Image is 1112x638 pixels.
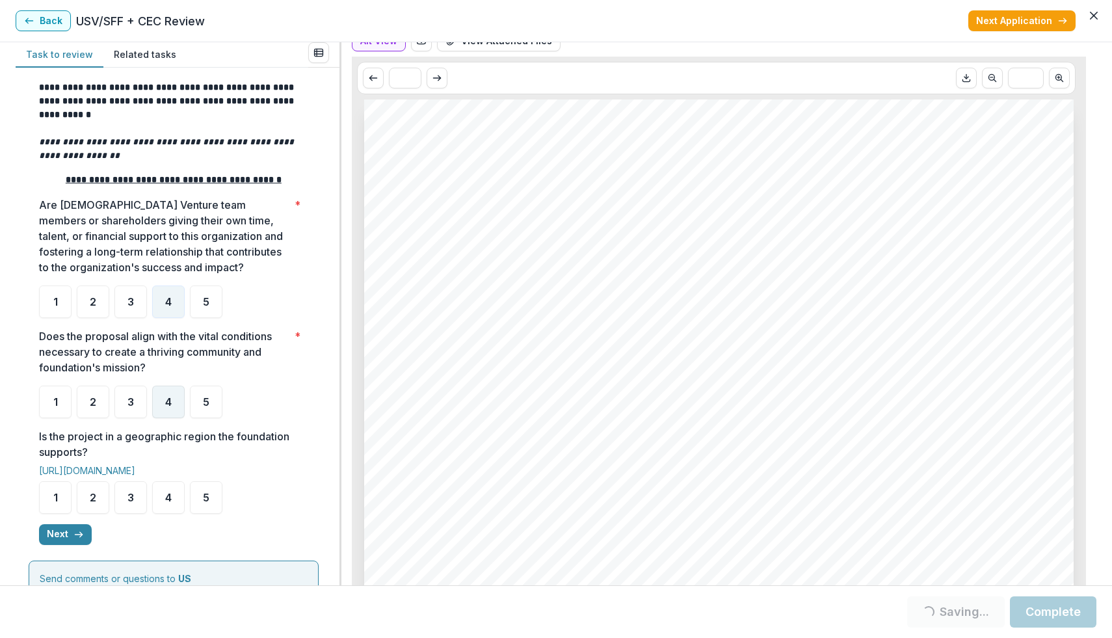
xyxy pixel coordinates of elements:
span: Mooring Programs, Inc. dba Apricity [407,201,816,225]
button: Related tasks [103,42,187,68]
span: Nonprofit DBA: [407,302,529,319]
button: Scroll to previous page [363,68,384,88]
button: View all reviews [308,42,329,63]
span: Mooring Programs, Inc. dba Apricity - 2025 - Grant Application [407,262,970,281]
span: 2 [90,492,96,503]
span: 2 [90,397,96,407]
span: 1 [53,297,58,307]
span: 4 [165,297,172,307]
span: Submitted Date: [407,321,535,338]
span: Apricity [533,304,580,319]
button: Back [16,10,71,31]
span: 4 [165,397,172,407]
span: 5 [203,397,209,407]
p: Are [DEMOGRAPHIC_DATA] Venture team members or shareholders giving their own time, talent, or fin... [39,197,289,275]
span: 3 [127,492,134,503]
p: USV/SFF + CEC Review [76,12,205,30]
p: Does the proposal align with the vital conditions necessary to create a thriving community and fo... [39,328,289,375]
span: 4 [165,492,172,503]
button: Saving... [907,596,1005,628]
span: 1 [53,492,58,503]
button: Next [39,524,92,545]
button: Scroll to previous page [982,68,1003,88]
button: Scroll to next page [427,68,447,88]
button: Complete [1010,596,1096,628]
span: Relevant Areas: [407,341,532,358]
button: Close [1083,5,1104,26]
button: Scroll to next page [1049,68,1070,88]
div: Send comments or questions to in the box below. will be notified via email of your comment. [29,561,319,637]
span: 5 [203,492,209,503]
button: Download PDF [956,68,977,88]
button: Next Application [968,10,1076,31]
span: 2 [90,297,96,307]
span: 3 [127,397,134,407]
span: 1 [53,397,58,407]
a: [URL][DOMAIN_NAME] [39,465,135,476]
span: 3 [127,297,134,307]
span: More than $35001 [538,343,654,357]
span: [DATE] [540,323,585,338]
button: Task to review [16,42,103,68]
span: 5 [203,297,209,307]
p: Is the project in a geographic region the foundation supports? [39,429,300,460]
